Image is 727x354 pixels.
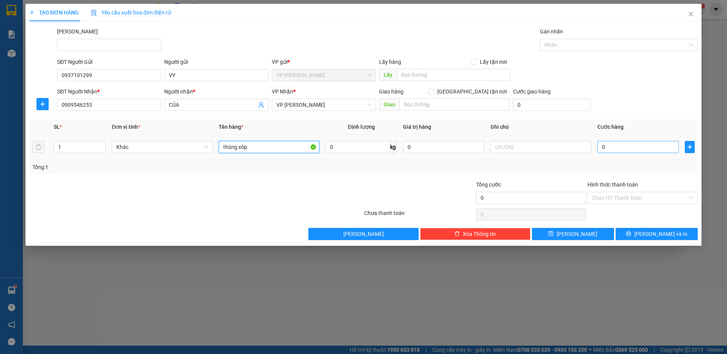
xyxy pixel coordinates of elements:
input: VD: Bàn, Ghế [219,141,319,153]
div: ANH [73,25,134,34]
span: save [548,231,554,237]
span: Cước hàng [597,124,624,130]
span: Gửi: [6,7,18,15]
button: printer[PERSON_NAME] và In [616,228,698,240]
span: plus [37,101,48,107]
span: Định lượng [348,124,375,130]
div: SĐT Người Nhận [57,87,161,96]
div: VP gửi [272,58,376,66]
span: Yêu cầu xuất hóa đơn điện tử [91,9,171,16]
div: 20.000 [6,49,68,58]
span: Nhận: [73,7,91,15]
span: Lấy hàng [379,59,401,65]
span: plus [29,10,35,15]
th: Ghi chú [487,120,594,134]
span: plus [685,144,694,150]
div: 0336366151 [6,34,67,44]
button: plus [37,98,49,110]
button: [PERSON_NAME] [308,228,419,240]
div: 0898691996 [73,34,134,44]
span: SL [54,124,60,130]
label: Cước giao hàng [513,88,551,95]
label: Mã ĐH [57,28,98,35]
span: printer [626,231,631,237]
div: Người nhận [164,87,268,96]
span: [PERSON_NAME] [557,230,597,238]
span: CR : [6,50,17,58]
input: Ghi Chú [490,141,591,153]
span: TẠO ĐƠN HÀNG [29,9,79,16]
span: Giao [379,98,399,111]
span: Giao hàng [379,88,403,95]
input: Mã ĐH [57,39,161,51]
span: close [688,11,694,17]
div: VP [PERSON_NAME] [73,6,134,25]
span: Tên hàng [219,124,243,130]
span: Lấy tận nơi [477,58,510,66]
div: SĐT Người Gửi [57,58,161,66]
span: VP Phan Thiết [276,70,371,81]
span: user-add [258,102,264,108]
input: 0 [403,141,484,153]
span: kg [389,141,397,153]
div: VP [PERSON_NAME] [6,6,67,25]
span: Tổng cước [476,182,501,188]
span: [GEOGRAPHIC_DATA] tận nơi [434,87,510,96]
span: Giá trị hàng [403,124,431,130]
input: Dọc đường [397,69,510,81]
label: Hình thức thanh toán [587,182,638,188]
label: Gán nhãn [540,28,563,35]
img: icon [91,10,97,16]
div: SƯƠNG [6,25,67,34]
span: Đơn vị tính [112,124,140,130]
div: Chưa thanh toán [363,209,475,222]
button: Close [680,4,702,25]
span: Xóa Thông tin [463,230,496,238]
span: Khác [116,141,208,153]
button: delete [32,141,44,153]
button: plus [685,141,695,153]
span: delete [454,231,460,237]
span: [PERSON_NAME] [343,230,384,238]
span: [PERSON_NAME] và In [634,230,687,238]
div: Người gửi [164,58,268,66]
span: VP Phạm Ngũ Lão [276,99,371,111]
input: Dọc đường [399,98,510,111]
button: deleteXóa Thông tin [420,228,530,240]
div: Tổng: 1 [32,163,281,171]
input: Cước giao hàng [513,99,590,111]
span: Lấy [379,69,397,81]
button: save[PERSON_NAME] [532,228,614,240]
span: VP Nhận [272,88,293,95]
